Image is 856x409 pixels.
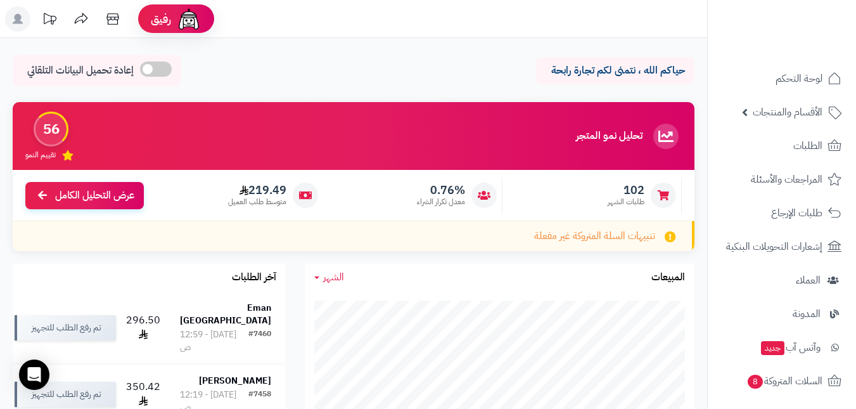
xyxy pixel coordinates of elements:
[417,197,465,207] span: معدل تكرار الشراء
[715,332,848,363] a: وآتس آبجديد
[15,315,116,341] div: تم رفع الطلب للتجهيز
[25,182,144,209] a: عرض التحليل الكامل
[770,36,844,62] img: logo-2.png
[546,63,685,78] p: حياكم الله ، نتمنى لكم تجارة رابحة
[534,229,655,243] span: تنبيهات السلة المتروكة غير مفعلة
[228,183,286,197] span: 219.49
[151,11,171,27] span: رفيق
[27,63,134,78] span: إعادة تحميل البيانات التلقائي
[715,164,848,195] a: المراجعات والأسئلة
[323,269,344,285] span: الشهر
[760,339,821,356] span: وآتس آب
[199,374,271,387] strong: [PERSON_NAME]
[715,63,848,94] a: لوحة التحكم
[608,197,644,207] span: طلبات الشهر
[15,382,116,407] div: تم رفع الطلب للتجهيز
[19,360,49,390] div: Open Intercom Messenger
[180,301,271,327] strong: Eman [GEOGRAPHIC_DATA]
[715,198,848,228] a: طلبات الإرجاع
[228,197,286,207] span: متوسط طلب العميل
[176,6,201,32] img: ai-face.png
[715,231,848,262] a: إشعارات التحويلات البنكية
[715,366,848,396] a: السلات المتروكة8
[753,103,822,121] span: الأقسام والمنتجات
[746,372,822,390] span: السلات المتروكة
[793,305,821,323] span: المدونة
[417,183,465,197] span: 0.76%
[761,341,784,355] span: جديد
[314,270,344,285] a: الشهر
[576,131,642,142] h3: تحليل نمو المتجر
[232,272,276,283] h3: آخر الطلبات
[608,183,644,197] span: 102
[793,137,822,155] span: الطلبات
[748,375,763,389] span: 8
[715,265,848,295] a: العملاء
[55,188,134,203] span: عرض التحليل الكامل
[651,272,685,283] h3: المبيعات
[726,238,822,256] span: إشعارات التحويلات البنكية
[121,292,165,364] td: 296.50
[25,150,56,160] span: تقييم النمو
[715,299,848,329] a: المدونة
[715,131,848,161] a: الطلبات
[180,328,248,354] div: [DATE] - 12:59 ص
[751,171,822,188] span: المراجعات والأسئلة
[34,6,65,35] a: تحديثات المنصة
[776,70,822,88] span: لوحة التحكم
[771,204,822,222] span: طلبات الإرجاع
[248,328,271,354] div: #7460
[796,271,821,289] span: العملاء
